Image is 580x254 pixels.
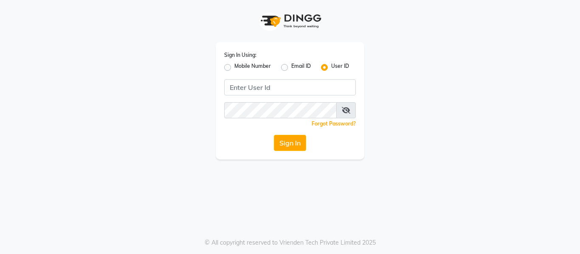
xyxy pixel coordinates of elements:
[224,51,256,59] label: Sign In Using:
[291,62,311,73] label: Email ID
[312,120,356,127] a: Forgot Password?
[331,62,349,73] label: User ID
[256,8,324,33] img: logo1.svg
[224,102,337,118] input: Username
[224,79,356,95] input: Username
[234,62,271,73] label: Mobile Number
[274,135,306,151] button: Sign In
